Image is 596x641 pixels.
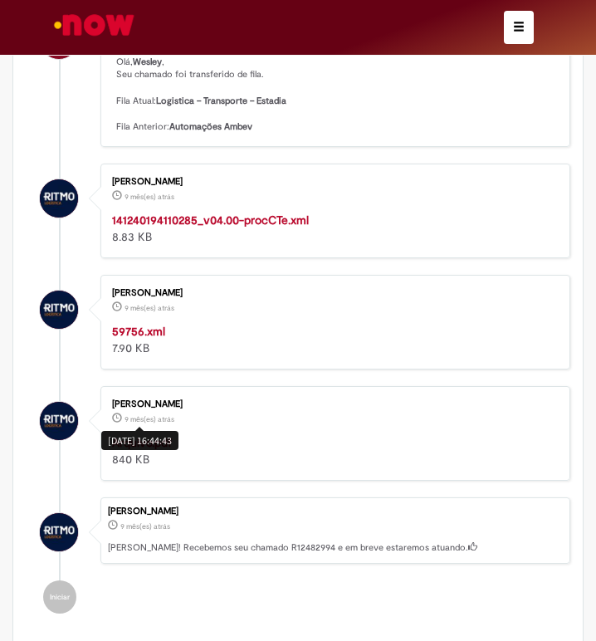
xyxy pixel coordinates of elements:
[40,402,78,440] div: Wesley Viana
[101,431,178,450] div: [DATE] 16:44:43
[112,323,553,356] div: 7.90 KB
[156,95,286,107] b: Logistica – Transporte – Estadia
[116,56,557,134] p: Olá, , Seu chamado foi transferido de fila. Fila Atual: Fila Anterior:
[51,8,137,42] img: ServiceNow
[112,213,309,228] a: 141240194110285_v04.00-procCTe.xml
[125,192,174,202] span: 9 mês(es) atrás
[112,177,553,187] div: [PERSON_NAME]
[112,434,553,467] div: 840 KB
[112,399,553,409] div: [PERSON_NAME]
[112,212,553,245] div: 8.83 KB
[120,521,170,531] time: 07/01/2025 16:45:31
[108,541,561,555] p: [PERSON_NAME]! Recebemos seu chamado R12482994 e em breve estaremos atuando.
[40,513,78,551] div: Wesley Viana
[108,506,561,516] div: [PERSON_NAME]
[40,291,78,329] div: Wesley Viana
[112,288,553,298] div: [PERSON_NAME]
[125,414,174,424] span: 9 mês(es) atrás
[125,303,174,313] span: 9 mês(es) atrás
[504,11,534,44] button: Alternar navegação
[112,324,165,339] a: 59756.xml
[40,179,78,218] div: Wesley Viana
[169,120,252,133] b: Automações Ambev
[120,521,170,531] span: 9 mês(es) atrás
[125,192,174,202] time: 07/01/2025 16:45:02
[133,56,162,68] b: Wesley
[26,497,570,564] li: Wesley Viana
